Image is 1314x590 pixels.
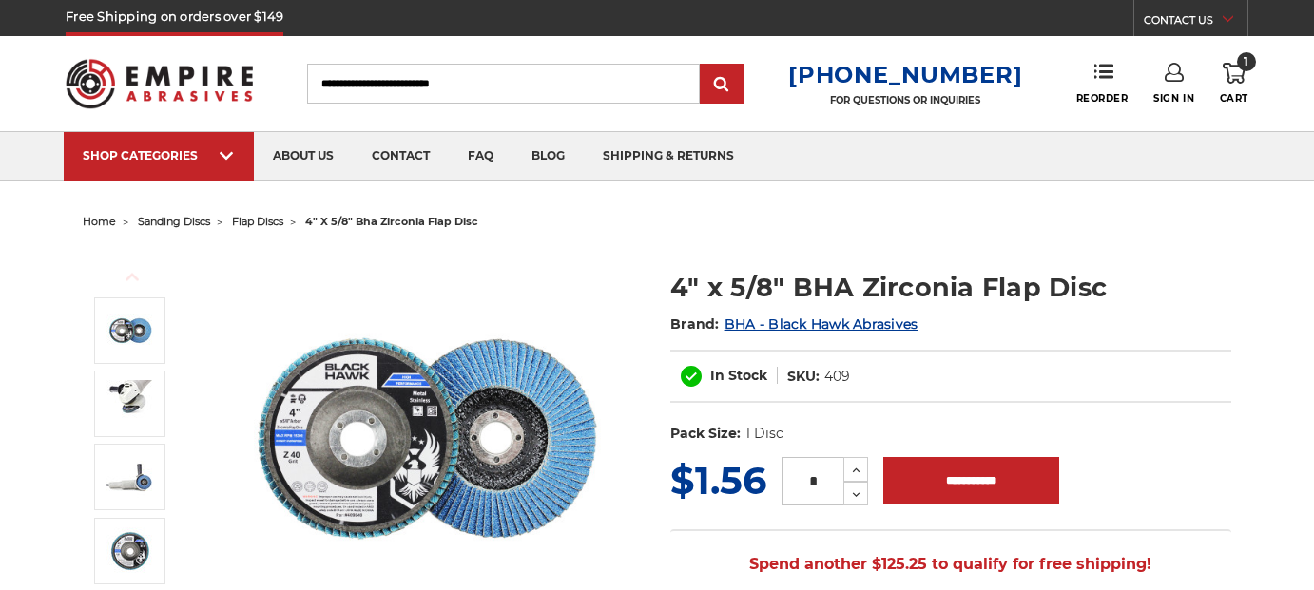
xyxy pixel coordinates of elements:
[745,424,783,444] dd: 1 Disc
[353,132,449,181] a: contact
[1220,92,1248,105] span: Cart
[670,424,741,444] dt: Pack Size:
[106,527,154,575] img: BHA 4-inch flap discs with premium 40 grit Zirconia for professional grinding performance
[83,148,235,162] div: SHOP CATEGORIES
[787,367,820,387] dt: SKU:
[788,61,1022,88] a: [PHONE_NUMBER]
[584,132,753,181] a: shipping & returns
[1076,92,1129,105] span: Reorder
[66,47,253,120] img: Empire Abrasives
[106,453,154,501] img: BHA Zirconia flap disc attached to a 4-inch angle grinder for general sanding
[1153,92,1194,105] span: Sign In
[512,132,584,181] a: blog
[710,367,767,384] span: In Stock
[788,94,1022,106] p: FOR QUESTIONS OR INQUIRIES
[106,307,154,354] img: 4-inch BHA Zirconia flap disc with 40 grit designed for aggressive metal sanding and grinding
[670,315,720,333] span: Brand:
[1144,10,1247,36] a: CONTACT US
[254,132,353,181] a: about us
[749,555,1151,573] span: Spend another $125.25 to qualify for free shipping!
[109,257,155,297] button: Previous
[1076,63,1129,104] a: Reorder
[670,269,1231,306] h1: 4" x 5/8" BHA Zirconia Flap Disc
[1220,63,1248,105] a: 1 Cart
[824,367,850,387] dd: 409
[703,66,741,104] input: Submit
[725,315,918,333] a: BHA - Black Hawk Abrasives
[138,215,210,228] a: sanding discs
[106,380,154,428] img: BHA 4-inch Zirconia flap disc on angle grinder for metal deburring and paint removal
[449,132,512,181] a: faq
[305,215,478,228] span: 4" x 5/8" bha zirconia flap disc
[83,215,116,228] a: home
[232,215,283,228] a: flap discs
[670,457,766,504] span: $1.56
[1237,52,1256,71] span: 1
